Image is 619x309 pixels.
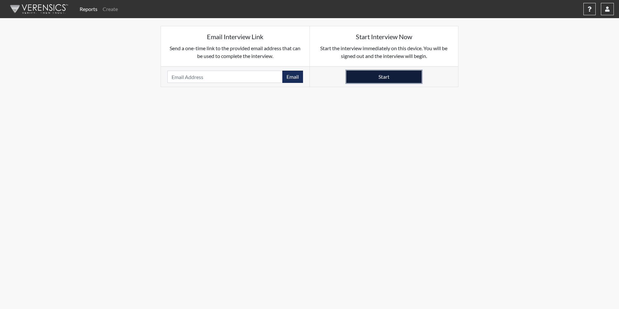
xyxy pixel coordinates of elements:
button: Email [282,71,303,83]
a: Create [100,3,120,16]
p: Start the interview immediately on this device. You will be signed out and the interview will begin. [316,44,452,60]
h5: Email Interview Link [167,33,303,40]
p: Send a one-time link to the provided email address that can be used to complete the interview. [167,44,303,60]
button: Start [346,71,422,83]
input: Email Address [167,71,283,83]
h5: Start Interview Now [316,33,452,40]
a: Reports [77,3,100,16]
